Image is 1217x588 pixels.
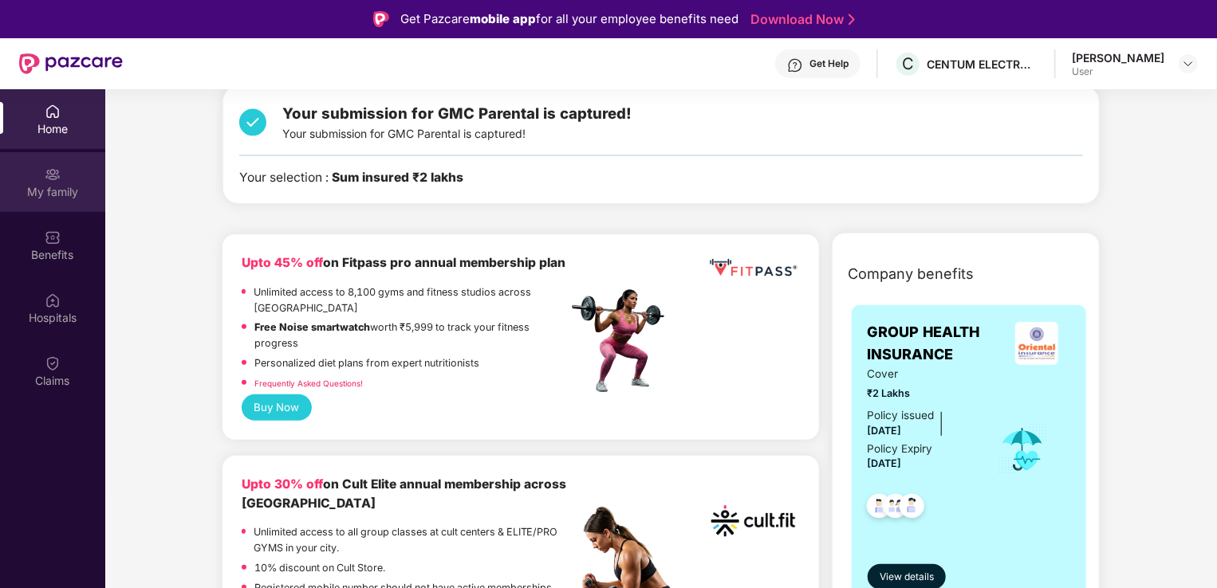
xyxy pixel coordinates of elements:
img: icon [997,423,1049,476]
div: Your submission for GMC Parental is captured! [282,102,632,143]
img: insurerLogo [1015,322,1058,365]
img: Logo [373,11,389,27]
span: GROUP HEALTH INSURANCE [868,321,1004,367]
b: Upto 30% off [242,476,323,492]
span: [DATE] [868,425,902,437]
p: worth ₹5,999 to track your fitness progress [254,319,567,351]
div: Get Help [809,57,849,70]
span: Company benefits [849,263,975,285]
a: Download Now [750,11,850,28]
img: svg+xml;base64,PHN2ZyB4bWxucz0iaHR0cDovL3d3dy53My5vcmcvMjAwMC9zdmciIHdpZHRoPSI0OC45MTUiIGhlaWdodD... [876,489,916,528]
img: svg+xml;base64,PHN2ZyB4bWxucz0iaHR0cDovL3d3dy53My5vcmcvMjAwMC9zdmciIHdpZHRoPSIzNCIgaGVpZ2h0PSIzNC... [239,102,266,143]
img: svg+xml;base64,PHN2ZyBpZD0iQ2xhaW0iIHhtbG5zPSJodHRwOi8vd3d3LnczLm9yZy8yMDAwL3N2ZyIgd2lkdGg9IjIwIi... [45,355,61,371]
a: Frequently Asked Questions! [254,378,363,388]
div: CENTUM ELECTRONICS LIMITED [927,57,1038,72]
b: Sum insured ₹2 lakhs [332,170,463,185]
span: ₹2 Lakhs [868,386,975,402]
p: Personalized diet plans from expert nutritionists [254,355,479,371]
strong: Free Noise smartwatch [254,321,370,333]
img: Stroke [849,11,855,28]
span: Cover [868,366,975,382]
img: fppp.png [707,253,800,282]
b: on Fitpass pro annual membership plan [242,255,565,270]
img: svg+xml;base64,PHN2ZyBpZD0iRHJvcGRvd24tMzJ4MzIiIHhtbG5zPSJodHRwOi8vd3d3LnczLm9yZy8yMDAwL3N2ZyIgd2... [1182,57,1195,70]
img: svg+xml;base64,PHN2ZyBpZD0iQmVuZWZpdHMiIHhtbG5zPSJodHRwOi8vd3d3LnczLm9yZy8yMDAwL3N2ZyIgd2lkdGg9Ij... [45,229,61,245]
p: 10% discount on Cult Store. [254,560,385,576]
img: fpp.png [567,285,679,397]
div: Get Pazcare for all your employee benefits need [400,10,738,29]
img: svg+xml;base64,PHN2ZyBpZD0iSG9tZSIgeG1sbnM9Imh0dHA6Ly93d3cudzMub3JnLzIwMDAvc3ZnIiB3aWR0aD0iMjAiIG... [45,104,61,120]
img: svg+xml;base64,PHN2ZyB4bWxucz0iaHR0cDovL3d3dy53My5vcmcvMjAwMC9zdmciIHdpZHRoPSI0OC45NDMiIGhlaWdodD... [892,489,931,528]
span: [DATE] [868,457,902,469]
div: Policy Expiry [868,441,933,457]
p: Unlimited access to 8,100 gyms and fitness studios across [GEOGRAPHIC_DATA] [254,284,567,316]
div: [PERSON_NAME] [1072,50,1164,65]
div: Policy issued [868,407,935,424]
p: Unlimited access to all group classes at cult centers & ELITE/PRO GYMS in your city. [254,524,567,556]
strong: mobile app [470,11,536,26]
img: New Pazcare Logo [19,53,123,74]
b: on Cult Elite annual membership across [GEOGRAPHIC_DATA] [242,476,566,511]
b: Upto 45% off [242,255,323,270]
img: svg+xml;base64,PHN2ZyB4bWxucz0iaHR0cDovL3d3dy53My5vcmcvMjAwMC9zdmciIHdpZHRoPSI0OC45NDMiIGhlaWdodD... [860,489,899,528]
img: svg+xml;base64,PHN2ZyBpZD0iSGVscC0zMngzMiIgeG1sbnM9Imh0dHA6Ly93d3cudzMub3JnLzIwMDAvc3ZnIiB3aWR0aD... [787,57,803,73]
img: cult.png [707,475,800,568]
img: svg+xml;base64,PHN2ZyB3aWR0aD0iMjAiIGhlaWdodD0iMjAiIHZpZXdCb3g9IjAgMCAyMCAyMCIgZmlsbD0ibm9uZSIgeG... [45,167,61,182]
span: C [902,54,914,73]
button: Buy Now [242,394,312,420]
div: User [1072,65,1164,78]
img: svg+xml;base64,PHN2ZyBpZD0iSG9zcGl0YWxzIiB4bWxucz0iaHR0cDovL3d3dy53My5vcmcvMjAwMC9zdmciIHdpZHRoPS... [45,292,61,308]
span: View details [880,570,934,585]
div: Your selection : [239,168,463,187]
span: Your submission for GMC Parental is captured! [282,104,632,122]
